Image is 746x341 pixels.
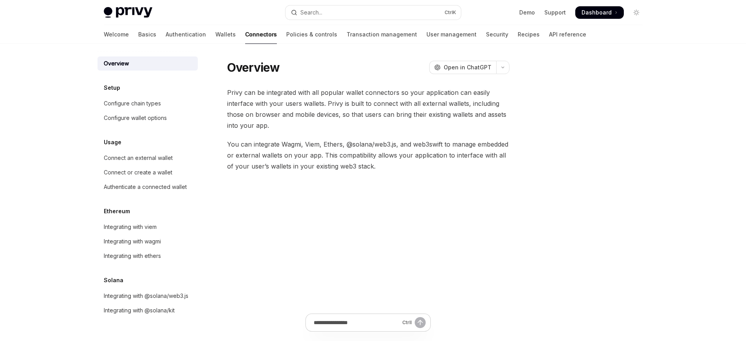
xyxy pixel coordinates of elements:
[245,25,277,44] a: Connectors
[227,139,509,172] span: You can integrate Wagmi, Viem, Ethers, @solana/web3.js, and web3swift to manage embedded or exter...
[104,291,188,301] div: Integrating with @solana/web3.js
[426,25,477,44] a: User management
[98,151,198,165] a: Connect an external wallet
[347,25,417,44] a: Transaction management
[98,303,198,317] a: Integrating with @solana/kit
[104,168,172,177] div: Connect or create a wallet
[166,25,206,44] a: Authentication
[104,207,130,216] h5: Ethereum
[415,317,426,328] button: Send message
[444,63,491,71] span: Open in ChatGPT
[582,9,612,16] span: Dashboard
[98,289,198,303] a: Integrating with @solana/web3.js
[104,99,161,108] div: Configure chain types
[98,234,198,248] a: Integrating with wagmi
[104,83,120,93] h5: Setup
[104,138,121,147] h5: Usage
[98,56,198,71] a: Overview
[300,8,322,17] div: Search...
[98,111,198,125] a: Configure wallet options
[227,87,509,131] span: Privy can be integrated with all popular wallet connectors so your application can easily interfa...
[286,25,337,44] a: Policies & controls
[98,165,198,180] a: Connect or create a wallet
[98,220,198,234] a: Integrating with viem
[486,25,508,44] a: Security
[518,25,540,44] a: Recipes
[314,314,399,331] input: Ask a question...
[227,60,280,74] h1: Overview
[104,276,123,285] h5: Solana
[98,180,198,194] a: Authenticate a connected wallet
[630,6,643,19] button: Toggle dark mode
[519,9,535,16] a: Demo
[104,222,157,232] div: Integrating with viem
[544,9,566,16] a: Support
[138,25,156,44] a: Basics
[285,5,461,20] button: Open search
[575,6,624,19] a: Dashboard
[444,9,456,16] span: Ctrl K
[104,59,129,68] div: Overview
[104,153,173,163] div: Connect an external wallet
[215,25,236,44] a: Wallets
[104,306,175,315] div: Integrating with @solana/kit
[429,61,496,74] button: Open in ChatGPT
[104,182,187,192] div: Authenticate a connected wallet
[104,237,161,246] div: Integrating with wagmi
[104,113,167,123] div: Configure wallet options
[104,7,152,18] img: light logo
[549,25,586,44] a: API reference
[98,96,198,111] a: Configure chain types
[98,249,198,263] a: Integrating with ethers
[104,25,129,44] a: Welcome
[104,251,161,261] div: Integrating with ethers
